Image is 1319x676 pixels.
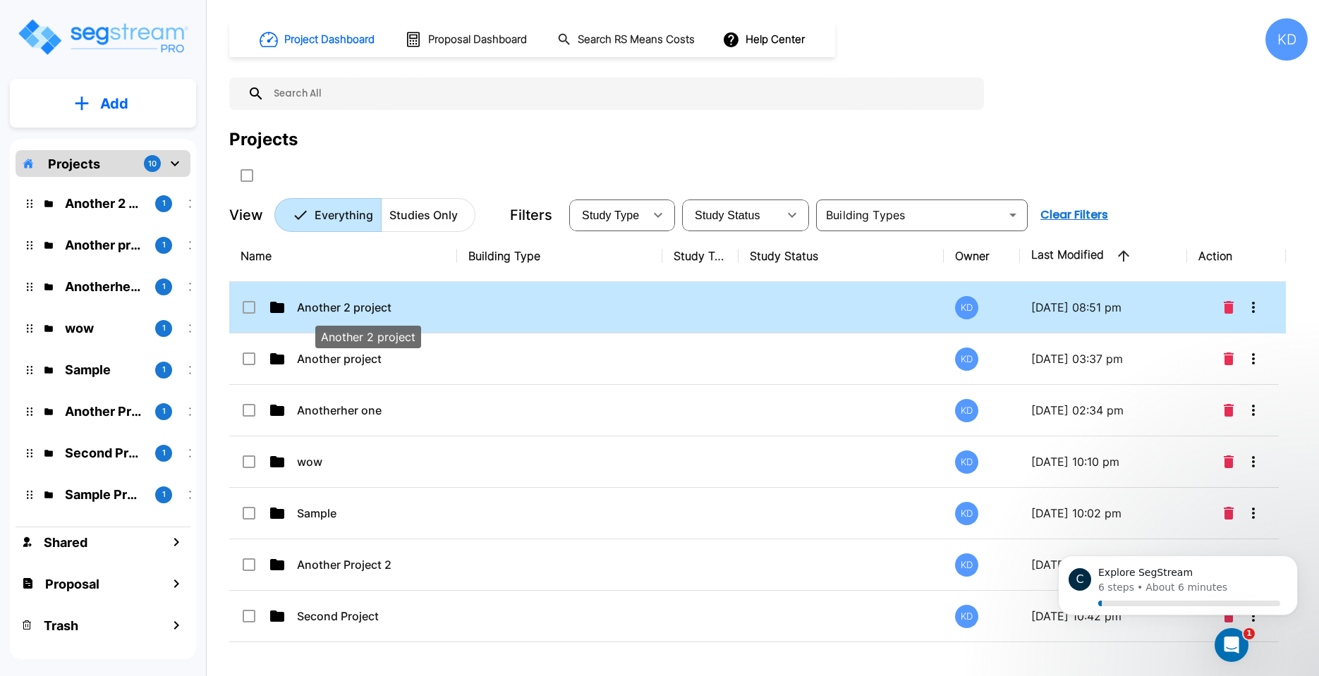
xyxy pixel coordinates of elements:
[1031,402,1176,419] p: [DATE] 02:34 pm
[297,556,438,573] p: Another Project 2
[662,231,738,282] th: Study Type
[955,296,978,319] div: KD
[955,399,978,422] div: KD
[955,605,978,628] div: KD
[1031,453,1176,470] p: [DATE] 10:10 pm
[254,24,382,55] button: Project Dashboard
[1031,350,1176,367] p: [DATE] 03:37 pm
[297,350,438,367] p: Another project
[1239,448,1268,476] button: More-Options
[685,195,778,235] div: Select
[572,195,644,235] div: Select
[1239,293,1268,321] button: More-Options
[65,194,144,213] p: Another 2 project
[428,32,527,48] h1: Proposal Dashboard
[297,453,438,470] p: wow
[1239,499,1268,527] button: More-Options
[315,207,373,223] p: Everything
[229,127,298,152] div: Projects
[944,231,1020,282] th: Owner
[389,207,458,223] p: Studies Only
[1218,499,1239,527] button: Delete
[1215,628,1248,662] iframe: Intercom live chat
[1239,396,1268,424] button: More-Options
[65,277,144,296] p: Anotherher one
[1031,299,1176,316] p: [DATE] 08:51 pm
[65,360,144,379] p: Sample
[1244,628,1255,639] span: 1
[820,205,1000,225] input: Building Types
[100,93,128,114] p: Add
[381,198,475,232] button: Studies Only
[695,209,760,221] span: Study Status
[162,322,166,334] p: 1
[1218,293,1239,321] button: Delete
[162,281,166,293] p: 1
[1218,396,1239,424] button: Delete
[229,231,457,282] th: Name
[229,204,263,226] p: View
[1035,201,1114,229] button: Clear Filters
[1218,448,1239,476] button: Delete
[48,154,100,173] p: Projects
[578,32,695,48] h1: Search RS Means Costs
[297,299,438,316] p: Another 2 project
[162,364,166,376] p: 1
[297,402,438,419] p: Anotherher one
[65,485,144,504] p: Sample Project
[1239,345,1268,373] button: More-Options
[233,161,261,190] button: SelectAll
[65,319,144,338] p: wow
[738,231,944,282] th: Study Status
[955,553,978,577] div: KD
[321,328,415,345] p: Another 2 project
[1265,18,1308,61] div: KD
[45,574,99,594] h1: Proposal
[1037,539,1319,638] iframe: Intercom notifications message
[162,197,166,209] p: 1
[274,198,475,232] div: Platform
[955,502,978,525] div: KD
[457,231,662,282] th: Building Type
[1020,231,1187,282] th: Last Modified
[265,78,977,110] input: Search All
[65,235,144,254] p: Another project
[1031,505,1176,522] p: [DATE] 10:02 pm
[1187,231,1286,282] th: Action
[297,505,438,522] p: Sample
[297,608,438,625] p: Second Project
[44,533,87,552] h1: Shared
[274,198,382,232] button: Everything
[162,488,166,500] p: 1
[719,26,810,53] button: Help Center
[399,25,535,54] button: Proposal Dashboard
[1218,345,1239,373] button: Delete
[10,83,196,124] button: Add
[1031,608,1176,625] p: [DATE] 10:42 pm
[955,450,978,474] div: KD
[510,204,552,226] p: Filters
[1031,556,1176,573] p: [DATE] 11:54 pm
[552,26,703,54] button: Search RS Means Costs
[44,616,78,635] h1: Trash
[955,348,978,371] div: KD
[284,32,375,48] h1: Project Dashboard
[16,17,189,57] img: Logo
[1003,205,1023,225] button: Open
[162,239,166,251] p: 1
[65,402,144,421] p: Another Project 2
[65,443,144,462] p: Second Project
[162,405,166,417] p: 1
[582,209,639,221] span: Study Type
[162,447,166,459] p: 1
[148,158,157,170] p: 10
